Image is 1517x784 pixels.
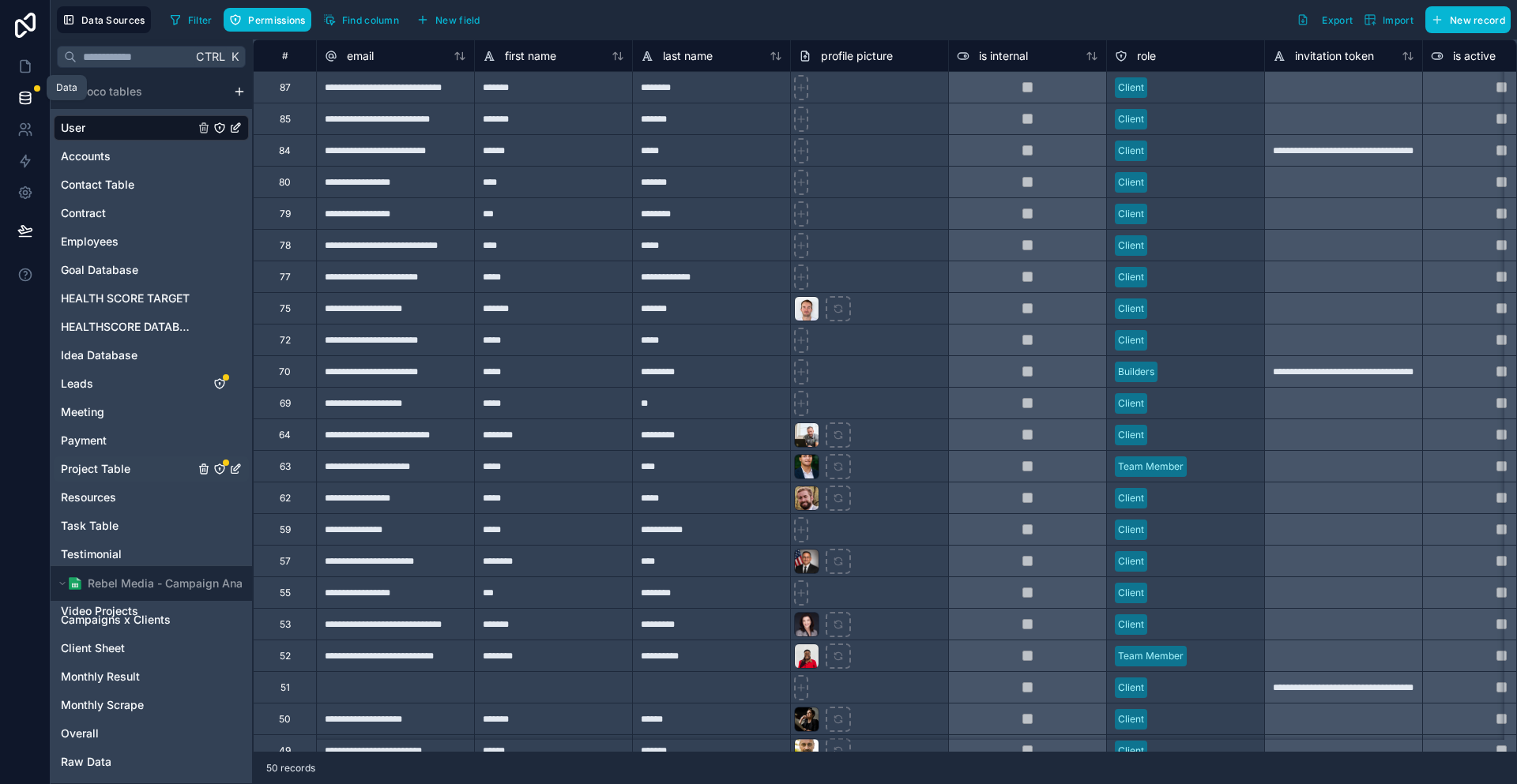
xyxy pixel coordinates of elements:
div: Client [1118,112,1144,126]
div: Client [1118,586,1144,600]
span: is active [1453,48,1496,64]
a: New record [1419,6,1511,33]
div: 72 [280,334,291,347]
div: 75 [280,302,291,315]
button: New record [1425,6,1511,33]
div: Client [1118,175,1144,189]
span: Ctrl [194,47,227,66]
span: invitation token [1295,48,1374,64]
div: 51 [280,681,290,694]
div: 64 [279,429,291,441]
span: Data Sources [81,14,145,26]
div: Client [1118,681,1144,695]
div: 63 [280,460,291,473]
button: Import [1358,6,1419,33]
span: Permissions [248,14,305,26]
button: Filter [164,8,218,32]
button: Export [1291,6,1358,33]
div: 49 [279,745,291,757]
div: 59 [280,523,291,536]
button: Find column [318,8,405,32]
div: 78 [280,239,291,252]
div: Client [1118,491,1144,505]
div: Team Member [1118,460,1184,474]
span: Export [1322,14,1353,26]
span: last name [663,48,713,64]
span: role [1137,48,1156,64]
div: Team Member [1118,649,1184,663]
div: Client [1118,744,1144,758]
span: email [347,48,374,64]
div: 55 [280,587,291,599]
button: Data Sources [57,6,151,33]
div: Client [1118,617,1144,632]
div: Client [1118,238,1144,253]
div: 77 [280,271,291,283]
span: New field [435,14,480,26]
div: Data [56,81,77,94]
a: Permissions [224,8,317,32]
span: profile picture [821,48,893,64]
div: Client [1118,207,1144,221]
span: first name [505,48,556,64]
div: 85 [280,113,291,126]
span: is internal [979,48,1028,64]
span: K [229,51,240,62]
div: 70 [279,366,291,378]
div: Client [1118,712,1144,726]
span: New record [1450,14,1505,26]
span: Import [1383,14,1413,26]
div: Client [1118,302,1144,316]
div: 53 [280,618,291,631]
span: Find column [342,14,399,26]
div: 52 [280,650,291,662]
div: 57 [280,555,291,568]
button: Permissions [224,8,311,32]
button: New field [411,8,486,32]
div: Client [1118,428,1144,442]
div: Client [1118,523,1144,537]
div: 79 [280,208,291,220]
span: 50 records [266,762,315,775]
div: 84 [279,144,291,157]
div: 62 [280,492,291,505]
div: Builders [1118,365,1154,379]
div: # [265,50,304,62]
div: Client [1118,81,1144,95]
div: Client [1118,396,1144,411]
div: Client [1118,270,1144,284]
div: Client [1118,144,1144,158]
span: Filter [188,14,213,26]
div: Client [1118,333,1144,347]
div: 50 [279,713,291,726]
div: 69 [280,397,291,410]
div: Client [1118,554,1144,568]
div: 80 [279,176,291,189]
div: 87 [280,81,291,94]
